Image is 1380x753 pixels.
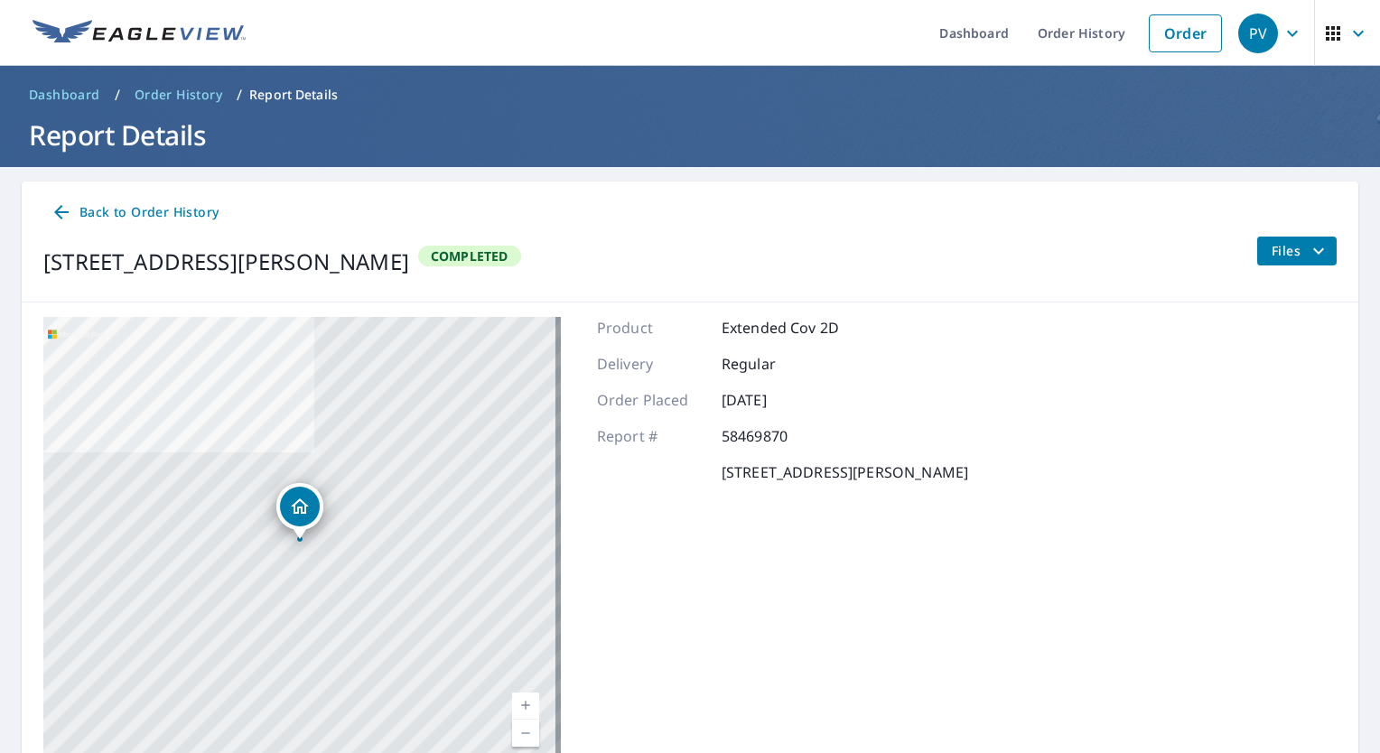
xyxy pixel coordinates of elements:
[722,389,830,411] p: [DATE]
[420,247,519,265] span: Completed
[597,425,705,447] p: Report #
[597,317,705,339] p: Product
[237,84,242,106] li: /
[512,693,539,720] a: Current Level 17, Zoom In
[722,353,830,375] p: Regular
[597,353,705,375] p: Delivery
[22,116,1358,153] h1: Report Details
[1238,14,1278,53] div: PV
[33,20,246,47] img: EV Logo
[249,86,338,104] p: Report Details
[722,317,839,339] p: Extended Cov 2D
[1272,240,1329,262] span: Files
[115,84,120,106] li: /
[51,201,219,224] span: Back to Order History
[597,389,705,411] p: Order Placed
[29,86,100,104] span: Dashboard
[43,246,409,278] div: [STREET_ADDRESS][PERSON_NAME]
[22,80,1358,109] nav: breadcrumb
[722,461,968,483] p: [STREET_ADDRESS][PERSON_NAME]
[722,425,830,447] p: 58469870
[1149,14,1222,52] a: Order
[22,80,107,109] a: Dashboard
[276,483,323,539] div: Dropped pin, building 1, Residential property, 129 Hamilton Rd Chappaqua, NY 10514
[1256,237,1337,265] button: filesDropdownBtn-58469870
[43,196,226,229] a: Back to Order History
[512,720,539,747] a: Current Level 17, Zoom Out
[135,86,222,104] span: Order History
[127,80,229,109] a: Order History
